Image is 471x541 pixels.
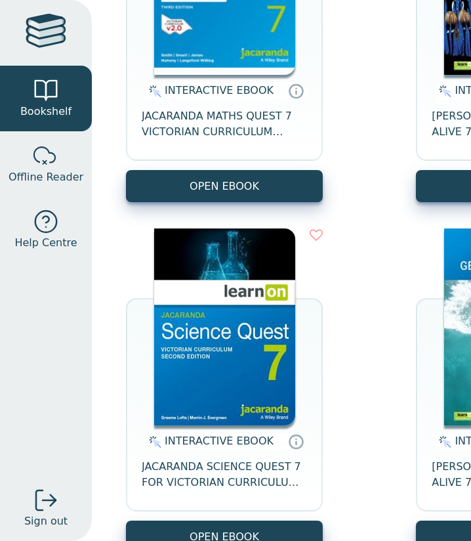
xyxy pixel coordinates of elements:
span: Sign out [24,513,68,529]
img: interactive.svg [435,83,451,99]
img: interactive.svg [145,434,161,450]
span: INTERACTIVE EBOOK [165,84,274,97]
img: 329c5ec2-5188-ea11-a992-0272d098c78b.jpg [154,228,295,425]
a: Interactive eBooks are accessed online via the publisher’s portal. They contain interactive resou... [288,433,304,449]
span: JACARANDA MATHS QUEST 7 VICTORIAN CURRICULUM LEARNON EBOOK 3E [142,108,307,140]
span: INTERACTIVE EBOOK [165,435,274,447]
img: interactive.svg [435,434,451,450]
a: Interactive eBooks are accessed online via the publisher’s portal. They contain interactive resou... [288,83,304,98]
span: Bookshelf [20,104,72,119]
span: Help Centre [14,235,77,251]
span: Offline Reader [9,169,83,185]
img: interactive.svg [145,83,161,99]
span: JACARANDA SCIENCE QUEST 7 FOR VICTORIAN CURRICULUM LEARNON 2E EBOOK [142,459,307,490]
button: OPEN EBOOK [126,170,323,202]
